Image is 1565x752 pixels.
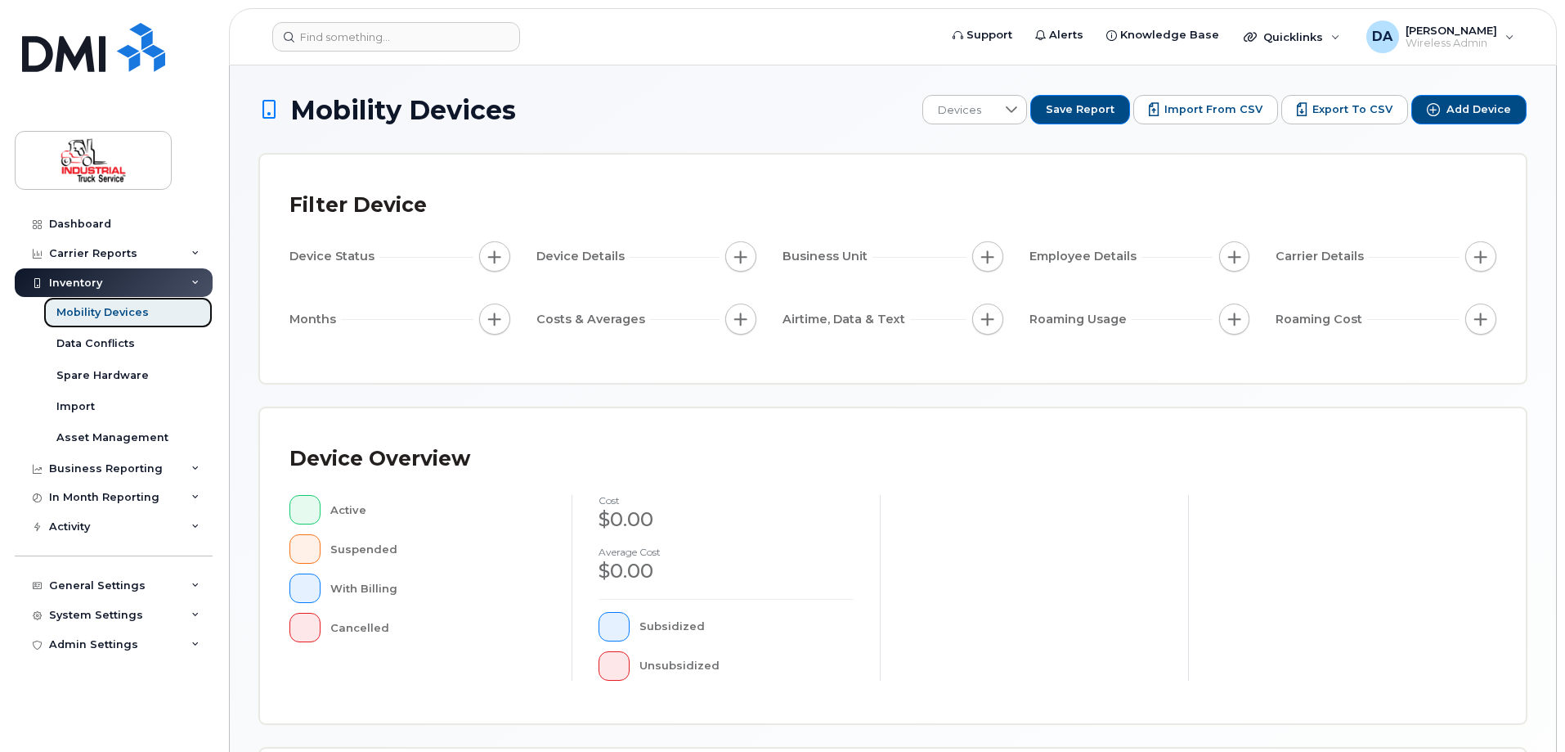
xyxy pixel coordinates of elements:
span: Add Device [1446,102,1511,117]
div: $0.00 [599,557,854,585]
button: Add Device [1411,95,1527,124]
span: Mobility Devices [290,96,516,124]
h4: cost [599,495,854,506]
span: Save Report [1046,102,1114,117]
button: Import from CSV [1133,95,1278,124]
button: Export to CSV [1281,95,1408,124]
span: Business Unit [782,248,872,265]
span: Roaming Cost [1276,311,1367,328]
h4: Average cost [599,547,854,557]
span: Costs & Averages [536,311,650,328]
span: Import from CSV [1164,102,1262,117]
span: Device Details [536,248,630,265]
div: Subsidized [639,612,854,642]
span: Device Status [289,248,379,265]
div: Active [330,495,546,525]
div: Unsubsidized [639,651,854,681]
div: Device Overview [289,438,470,480]
div: Filter Device [289,184,427,227]
span: Employee Details [1029,248,1141,265]
span: Months [289,311,341,328]
span: Carrier Details [1276,248,1369,265]
div: Cancelled [330,613,546,642]
div: $0.00 [599,506,854,534]
span: Devices [923,96,996,125]
div: With Billing [330,574,546,603]
span: Airtime, Data & Text [782,311,910,328]
span: Export to CSV [1312,102,1392,117]
span: Roaming Usage [1029,311,1132,328]
button: Save Report [1030,95,1130,124]
div: Suspended [330,534,546,564]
